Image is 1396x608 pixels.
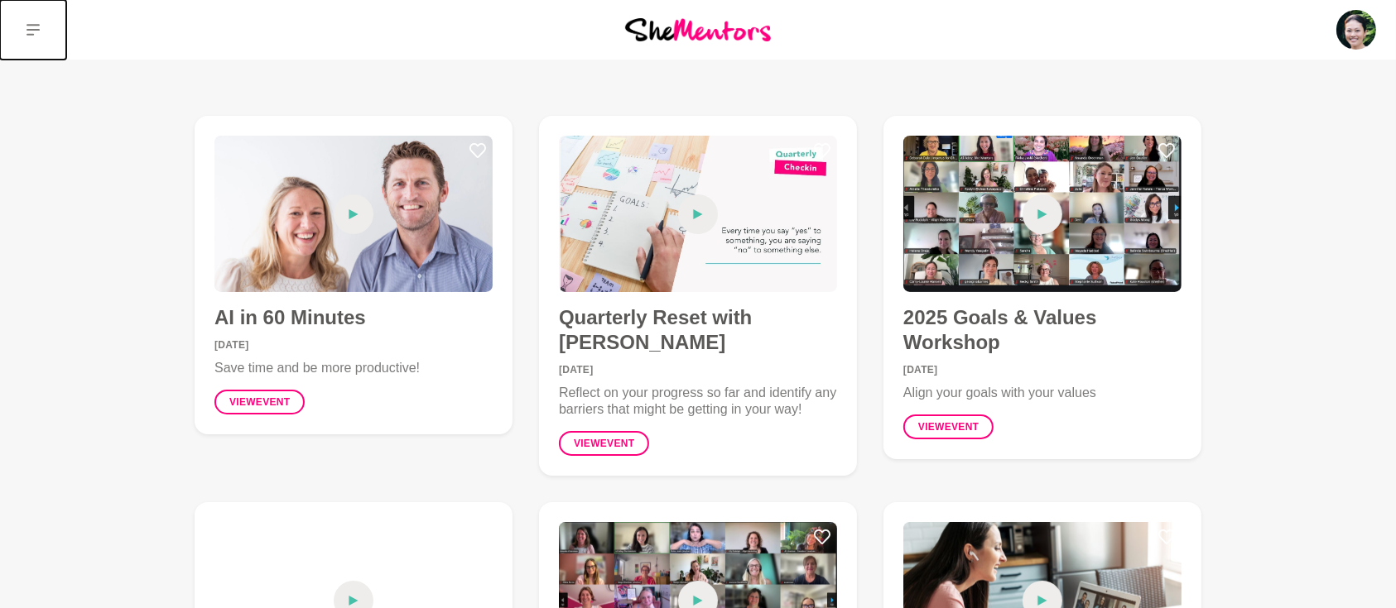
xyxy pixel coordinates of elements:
[559,431,649,456] a: Viewevent
[903,385,1182,401] p: Align your goals with your values
[214,340,493,350] time: [DATE]
[214,305,493,330] h4: AI in 60 Minutes
[903,305,1182,355] h4: 2025 Goals & Values Workshop
[214,360,493,376] p: Save time and be more productive!
[1336,10,1376,50] img: Roselynn Unson
[903,414,994,439] a: Viewevent
[559,385,837,418] p: Reflect on your progress so far and identify any barriers that might be getting in your way!
[559,365,837,375] time: [DATE]
[625,18,771,41] img: She Mentors Logo
[903,365,1182,375] time: [DATE]
[214,390,305,414] a: Viewevent
[559,305,837,355] h4: Quarterly Reset with [PERSON_NAME]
